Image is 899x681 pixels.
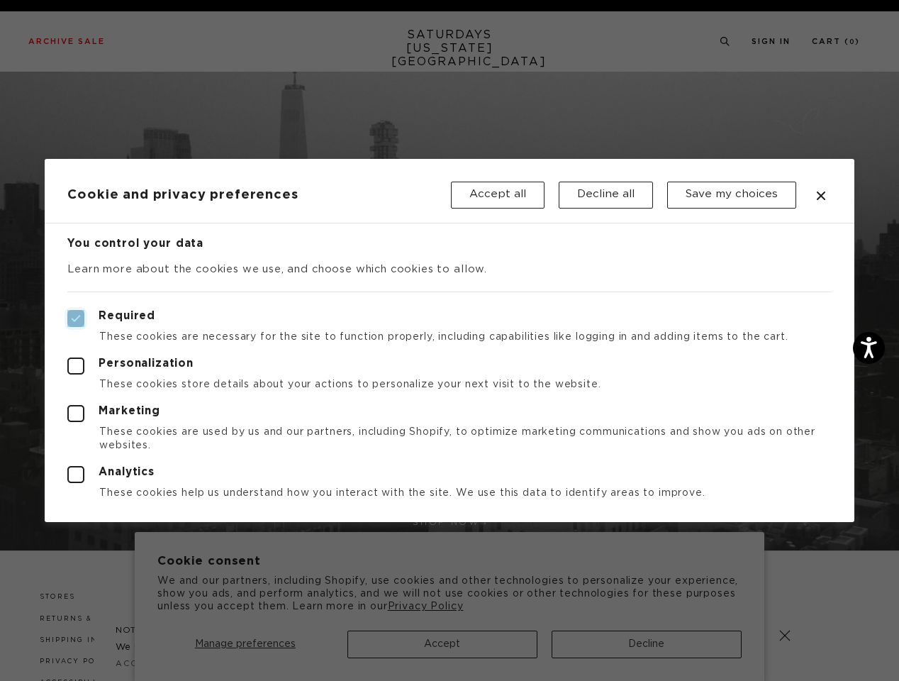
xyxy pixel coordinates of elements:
label: Analytics [67,466,831,483]
p: These cookies are necessary for the site to function properly, including capabilities like loggin... [67,331,831,343]
p: These cookies help us understand how you interact with the site. We use this data to identify are... [67,487,831,499]
label: Personalization [67,358,831,375]
h2: Cookie and privacy preferences [67,187,450,203]
label: Marketing [67,405,831,422]
p: These cookies are used by us and our partners, including Shopify, to optimize marketing communica... [67,426,831,451]
button: Save my choices [667,182,796,209]
button: Decline all [559,182,653,209]
button: Accept all [451,182,545,209]
p: These cookies store details about your actions to personalize your next visit to the website. [67,378,831,391]
p: Learn more about the cookies we use, and choose which cookies to allow. [67,262,831,277]
h3: You control your data [67,238,831,251]
button: Close dialog [813,187,830,204]
label: Required [67,310,831,327]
